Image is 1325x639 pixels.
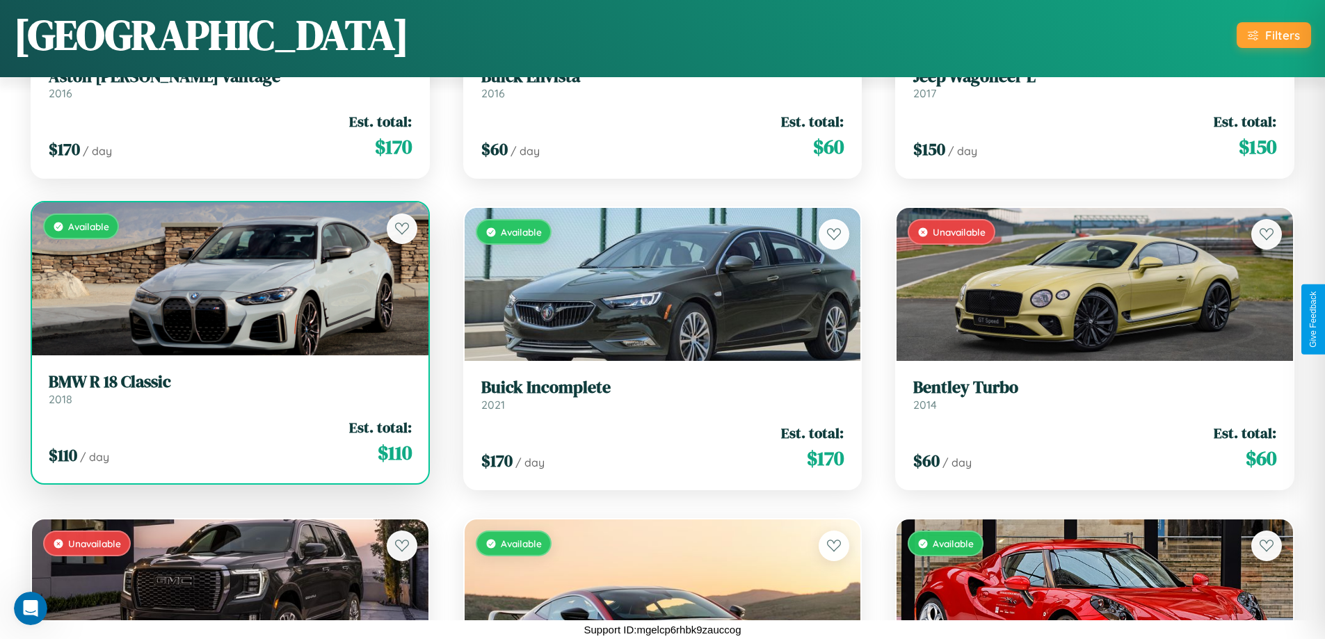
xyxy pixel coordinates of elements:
span: Est. total: [781,111,844,131]
span: / day [948,144,977,158]
span: $ 170 [49,138,80,161]
span: Est. total: [1214,111,1276,131]
span: 2014 [913,398,937,412]
button: Filters [1237,22,1311,48]
span: $ 60 [481,138,508,161]
div: Give Feedback [1308,291,1318,348]
a: Bentley Turbo2014 [913,378,1276,412]
a: Aston [PERSON_NAME] Vantage2016 [49,67,412,101]
iframe: Intercom live chat [14,592,47,625]
h1: [GEOGRAPHIC_DATA] [14,6,409,63]
span: Unavailable [68,537,121,549]
h3: BMW R 18 Classic [49,372,412,392]
span: 2016 [49,86,72,100]
h3: Aston [PERSON_NAME] Vantage [49,67,412,87]
a: Buick Envista2016 [481,67,844,101]
span: Available [68,220,109,232]
span: $ 60 [813,133,844,161]
a: Jeep Wagoneer L2017 [913,67,1276,101]
span: Est. total: [349,111,412,131]
span: Est. total: [1214,423,1276,443]
span: $ 170 [375,133,412,161]
span: $ 170 [807,444,844,472]
span: Est. total: [349,417,412,437]
h3: Buick Incomplete [481,378,844,398]
span: 2017 [913,86,936,100]
span: Available [501,226,542,238]
span: $ 170 [481,449,513,472]
span: / day [515,455,545,469]
span: Available [501,537,542,549]
a: BMW R 18 Classic2018 [49,372,412,406]
span: / day [80,450,109,464]
span: $ 150 [1239,133,1276,161]
span: / day [942,455,972,469]
span: $ 150 [913,138,945,161]
span: $ 60 [913,449,940,472]
p: Support ID: mgelcp6rhbk9zauccog [584,620,741,639]
span: $ 110 [49,444,77,467]
span: Available [933,537,974,549]
div: Filters [1265,28,1300,42]
span: 2016 [481,86,505,100]
a: Buick Incomplete2021 [481,378,844,412]
span: / day [511,144,540,158]
span: $ 60 [1246,444,1276,472]
span: Unavailable [933,226,986,238]
h3: Bentley Turbo [913,378,1276,398]
span: / day [83,144,112,158]
span: 2021 [481,398,505,412]
span: Est. total: [781,423,844,443]
span: 2018 [49,392,72,406]
span: $ 110 [378,439,412,467]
